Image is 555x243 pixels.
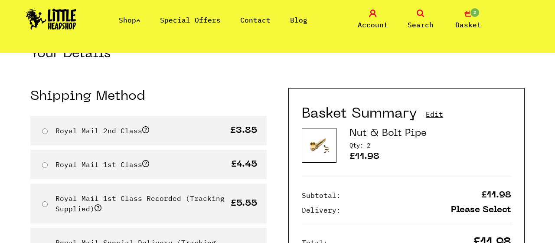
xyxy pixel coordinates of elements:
p: £4.45 [231,160,257,169]
p: £11.98 [481,191,511,200]
h2: Basket Summary [302,106,417,122]
h2: Shipping Method [30,89,267,105]
p: £3.85 [230,126,257,135]
label: Royal Mail 1st Class [55,160,149,169]
span: Account [358,20,388,30]
a: Special Offers [160,16,221,24]
span: Search [408,20,434,30]
span: Quantity [349,141,370,149]
a: Search [399,10,442,30]
a: 2 Basket [447,10,490,30]
img: Product [305,131,333,159]
a: Blog [290,16,307,24]
p: £5.55 [231,199,257,208]
label: Royal Mail 1st Class Recorded (Tracking Supplied) [55,194,225,213]
p: Delivery: [302,205,341,215]
h3: Nut & Bolt Pipe [349,127,511,141]
h2: Your Details [30,46,267,62]
span: Basket [455,20,481,30]
a: Contact [240,16,271,24]
a: Edit [426,109,443,119]
p: £11.98 [349,152,511,164]
p: Please Select [451,206,511,215]
span: 2 [470,7,480,18]
label: Royal Mail 2nd Class [55,126,149,135]
p: Subtotal: [302,190,341,200]
a: Shop [119,16,140,24]
img: Little Head Shop Logo [26,9,76,30]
